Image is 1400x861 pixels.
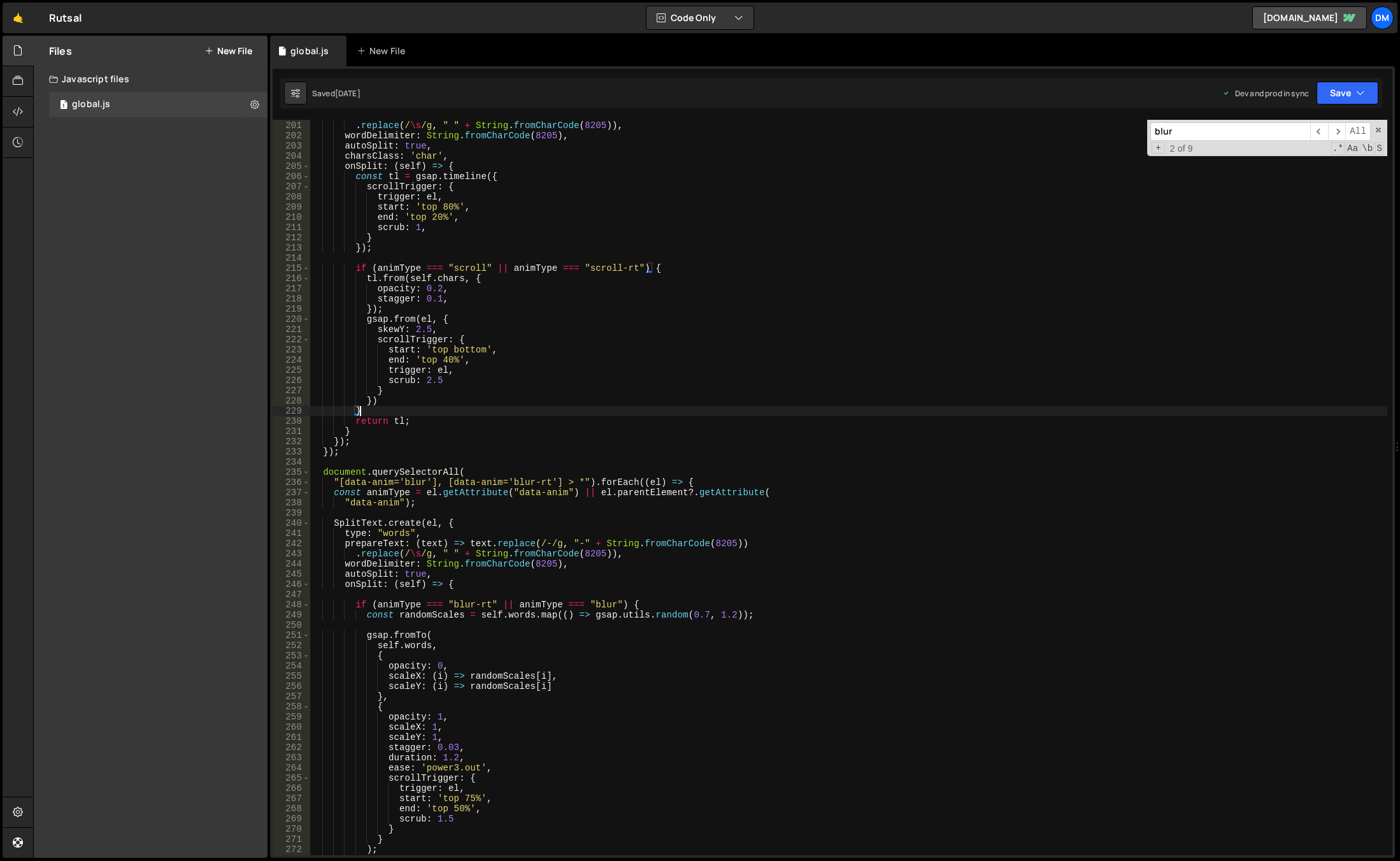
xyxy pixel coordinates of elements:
div: 224 [273,355,310,365]
div: Rutsal [49,10,82,25]
div: 218 [273,294,310,304]
div: 267 [273,793,310,804]
div: Javascript files [34,66,268,92]
div: 258 [273,702,310,712]
div: 246 [273,579,310,590]
div: 272 [273,844,310,855]
div: 15875/42351.js [49,92,268,117]
div: 261 [273,732,310,742]
div: 241 [273,528,310,539]
div: 243 [273,549,310,559]
div: 240 [273,518,310,528]
div: 252 [273,640,310,651]
div: 221 [273,324,310,335]
div: 264 [273,763,310,773]
div: 237 [273,488,310,498]
div: 270 [273,824,310,834]
a: Dm [1371,6,1394,29]
div: 222 [273,335,310,345]
div: Dev and prod in sync [1222,88,1309,99]
div: 202 [273,131,310,141]
div: 204 [273,151,310,161]
h2: Files [49,44,72,58]
div: 231 [273,426,310,437]
span: CaseSensitive Search [1346,142,1359,155]
div: 213 [273,243,310,253]
div: 233 [273,447,310,457]
div: 235 [273,467,310,477]
div: 223 [273,345,310,355]
div: 210 [273,212,310,222]
div: 250 [273,620,310,630]
span: RegExp Search [1331,142,1345,155]
span: ​ [1328,122,1346,141]
div: 254 [273,661,310,671]
a: [DOMAIN_NAME] [1252,6,1367,29]
div: 230 [273,416,310,426]
div: 268 [273,804,310,814]
div: 251 [273,630,310,640]
button: New File [204,46,252,56]
div: 242 [273,539,310,549]
span: ​ [1310,122,1328,141]
div: 232 [273,437,310,447]
div: 229 [273,406,310,416]
div: 206 [273,171,310,182]
div: 248 [273,600,310,610]
button: Code Only [646,6,754,29]
div: global.js [72,99,110,110]
div: 271 [273,834,310,844]
div: 256 [273,681,310,691]
div: 249 [273,610,310,620]
div: 253 [273,651,310,661]
div: Saved [312,88,361,99]
span: 1 [60,101,68,111]
div: 244 [273,559,310,569]
input: Search for [1150,122,1310,141]
div: 201 [273,120,310,131]
span: Alt-Enter [1345,122,1371,141]
span: 2 of 9 [1165,143,1198,154]
div: 245 [273,569,310,579]
div: 212 [273,233,310,243]
div: 219 [273,304,310,314]
button: Save [1317,82,1378,105]
div: 211 [273,222,310,233]
div: 203 [273,141,310,151]
div: 260 [273,722,310,732]
div: 208 [273,192,310,202]
div: 247 [273,590,310,600]
a: 🤙 [3,3,34,33]
span: Toggle Replace mode [1152,142,1165,154]
div: 220 [273,314,310,324]
div: 225 [273,365,310,375]
span: Whole Word Search [1361,142,1374,155]
div: 234 [273,457,310,467]
div: 257 [273,691,310,702]
div: 228 [273,396,310,406]
div: 238 [273,498,310,508]
div: 205 [273,161,310,171]
div: 266 [273,783,310,793]
div: [DATE] [335,88,361,99]
div: 214 [273,253,310,263]
div: 216 [273,273,310,284]
div: New File [357,45,410,57]
div: 207 [273,182,310,192]
div: 217 [273,284,310,294]
div: 226 [273,375,310,386]
span: Search In Selection [1375,142,1383,155]
div: 239 [273,508,310,518]
div: 269 [273,814,310,824]
div: 209 [273,202,310,212]
div: global.js [290,45,329,57]
div: 255 [273,671,310,681]
div: 265 [273,773,310,783]
div: 259 [273,712,310,722]
div: 227 [273,386,310,396]
div: 215 [273,263,310,273]
div: 263 [273,753,310,763]
div: 262 [273,742,310,753]
div: 236 [273,477,310,488]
